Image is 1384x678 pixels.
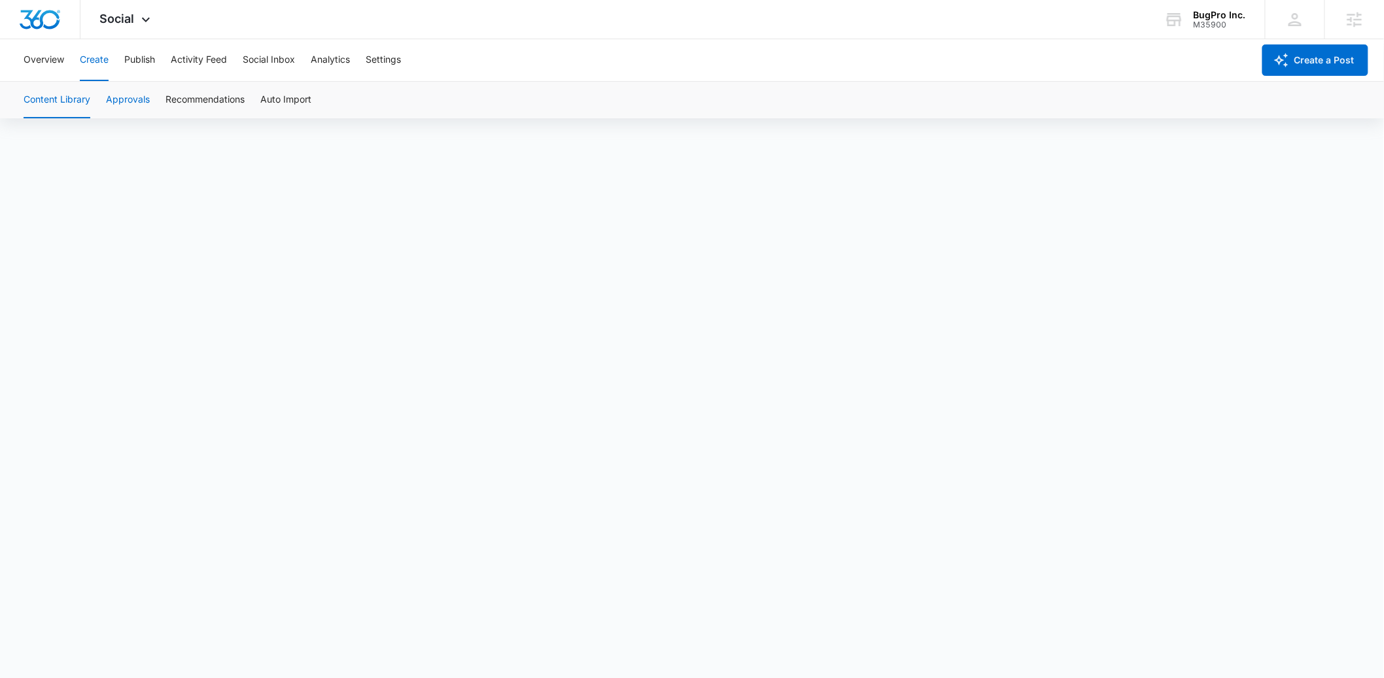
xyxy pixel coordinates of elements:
[1262,44,1368,76] button: Create a Post
[100,12,135,25] span: Social
[165,82,245,118] button: Recommendations
[366,39,401,81] button: Settings
[24,39,64,81] button: Overview
[243,39,295,81] button: Social Inbox
[1194,20,1246,29] div: account id
[124,39,155,81] button: Publish
[311,39,350,81] button: Analytics
[1194,10,1246,20] div: account name
[260,82,311,118] button: Auto Import
[106,82,150,118] button: Approvals
[24,82,90,118] button: Content Library
[171,39,227,81] button: Activity Feed
[80,39,109,81] button: Create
